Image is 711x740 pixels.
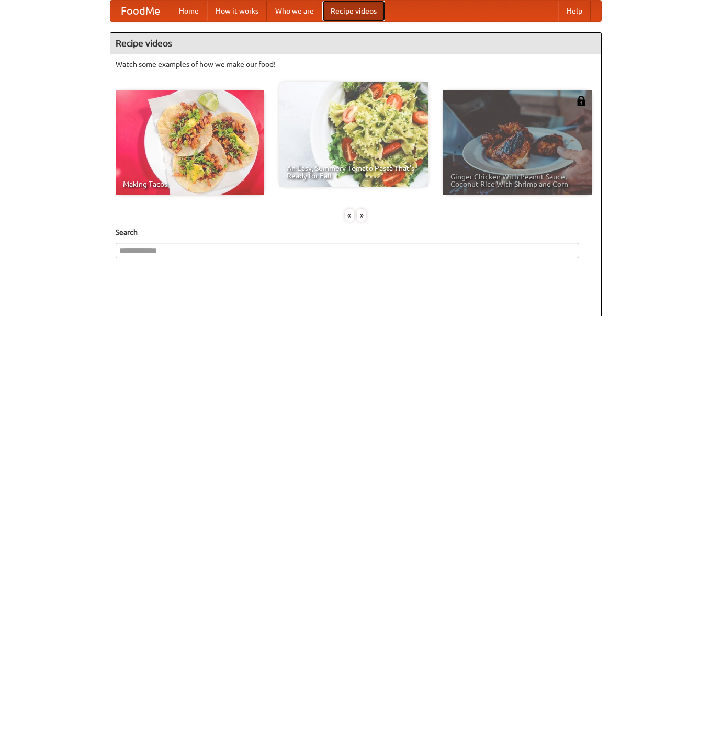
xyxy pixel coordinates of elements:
img: 483408.png [576,96,586,106]
span: An Easy, Summery Tomato Pasta That's Ready for Fall [287,165,421,179]
a: An Easy, Summery Tomato Pasta That's Ready for Fall [279,82,428,187]
a: Help [558,1,591,21]
span: Making Tacos [123,180,257,188]
div: » [357,209,366,222]
div: « [345,209,354,222]
a: Who we are [267,1,322,21]
a: Recipe videos [322,1,385,21]
a: How it works [207,1,267,21]
h5: Search [116,227,596,237]
a: Home [171,1,207,21]
h4: Recipe videos [110,33,601,54]
p: Watch some examples of how we make our food! [116,59,596,70]
a: Making Tacos [116,90,264,195]
a: FoodMe [110,1,171,21]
